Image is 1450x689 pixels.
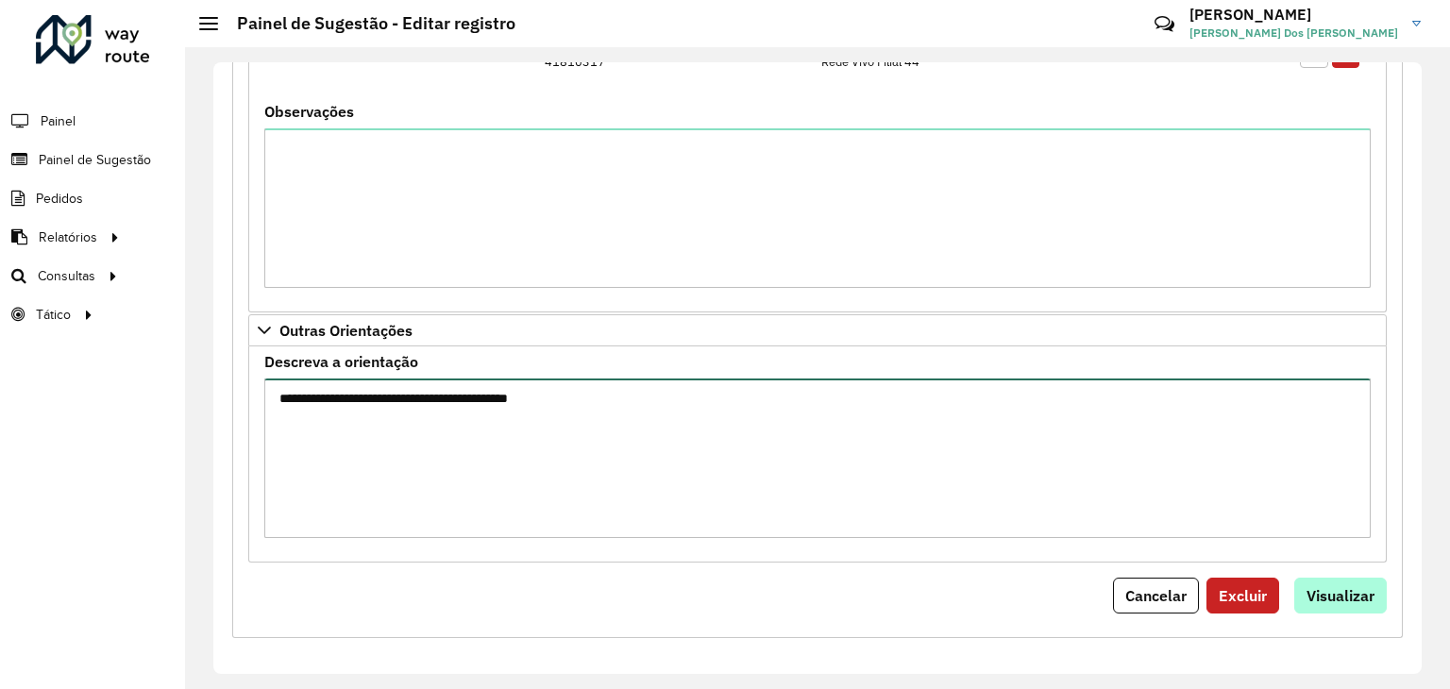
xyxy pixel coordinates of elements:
[1206,578,1279,613] button: Excluir
[1113,578,1199,613] button: Cancelar
[1125,586,1187,605] span: Cancelar
[1219,586,1267,605] span: Excluir
[248,346,1387,563] div: Outras Orientações
[1307,586,1374,605] span: Visualizar
[36,189,83,209] span: Pedidos
[38,266,95,286] span: Consultas
[39,150,151,170] span: Painel de Sugestão
[41,111,76,131] span: Painel
[264,100,354,123] label: Observações
[39,227,97,247] span: Relatórios
[279,323,413,338] span: Outras Orientações
[1189,6,1398,24] h3: [PERSON_NAME]
[218,13,515,34] h2: Painel de Sugestão - Editar registro
[264,350,418,373] label: Descreva a orientação
[1294,578,1387,613] button: Visualizar
[248,314,1387,346] a: Outras Orientações
[1189,25,1398,42] span: [PERSON_NAME] Dos [PERSON_NAME]
[1144,4,1185,44] a: Contato Rápido
[36,305,71,325] span: Tático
